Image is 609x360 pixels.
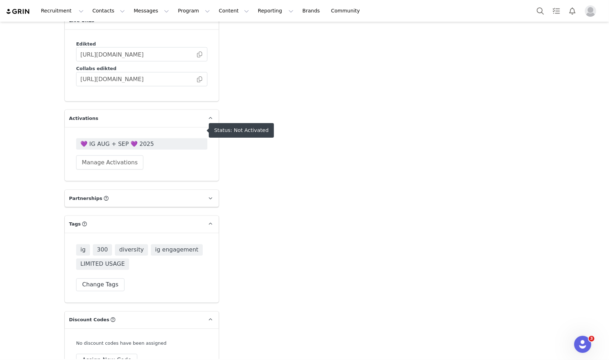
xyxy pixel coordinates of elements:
[76,41,96,47] span: Edikted
[76,340,207,347] div: No discount codes have been assigned
[214,127,269,133] div: Status: Not Activated
[589,336,594,342] span: 3
[115,244,148,256] span: diversity
[585,5,596,17] img: placeholder-profile.jpg
[76,66,116,71] span: Collabs edikted
[565,3,580,19] button: Notifications
[76,279,125,291] button: Change Tags
[69,195,102,202] span: Partnerships
[533,3,548,19] button: Search
[174,3,214,19] button: Program
[76,155,143,170] button: Manage Activations
[69,221,81,228] span: Tags
[581,5,603,17] button: Profile
[69,317,109,324] span: Discount Codes
[549,3,564,19] a: Tasks
[215,3,253,19] button: Content
[129,3,173,19] button: Messages
[88,3,129,19] button: Contacts
[254,3,298,19] button: Reporting
[76,244,90,256] span: ig
[151,244,202,256] span: ig engagement
[80,140,203,148] span: 💜 IG AUG + SEP 💜 2025
[6,8,31,15] img: grin logo
[298,3,326,19] a: Brands
[76,259,129,270] span: LIMITED USAGE
[327,3,367,19] a: Community
[574,336,591,353] iframe: Intercom live chat
[37,3,88,19] button: Recruitment
[69,115,98,122] span: Activations
[93,244,112,256] span: 300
